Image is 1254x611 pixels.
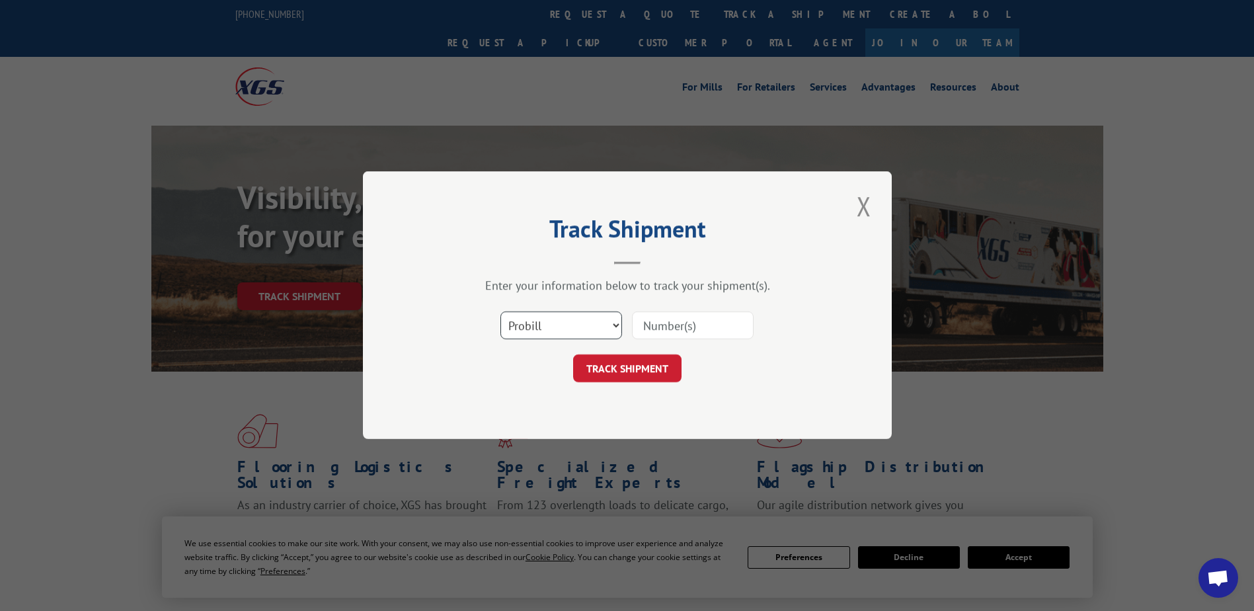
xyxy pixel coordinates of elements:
h2: Track Shipment [429,220,826,245]
div: Enter your information below to track your shipment(s). [429,278,826,294]
a: Open chat [1198,558,1238,598]
button: Close modal [853,188,875,224]
button: TRACK SHIPMENT [573,355,682,383]
input: Number(s) [632,312,754,340]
